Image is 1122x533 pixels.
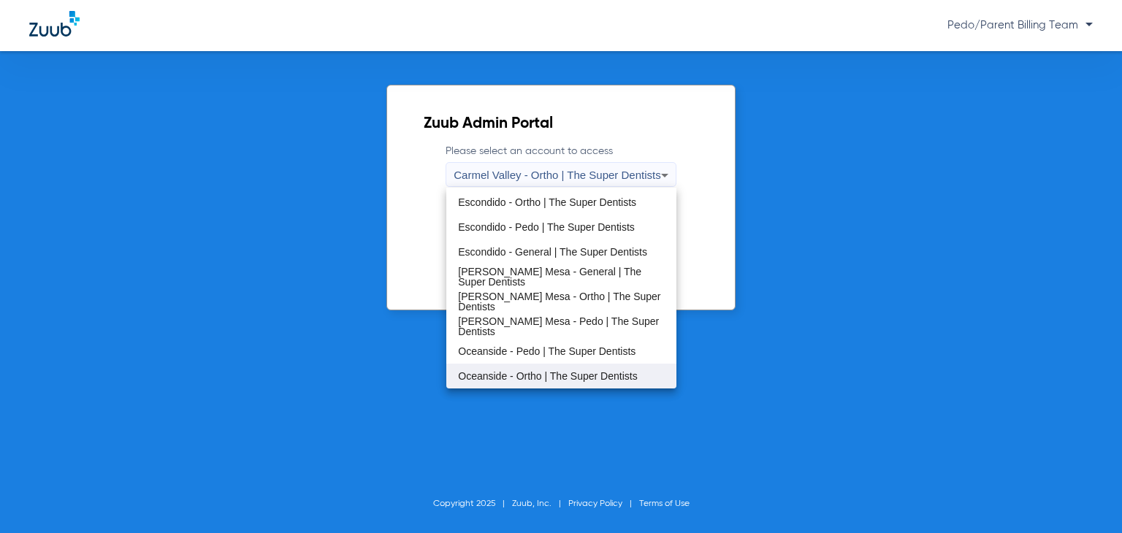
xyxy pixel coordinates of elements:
[458,247,647,257] span: Escondido - General | The Super Dentists
[458,346,636,356] span: Oceanside - Pedo | The Super Dentists
[458,316,665,337] span: [PERSON_NAME] Mesa - Pedo | The Super Dentists
[458,291,665,312] span: [PERSON_NAME] Mesa - Ortho | The Super Dentists
[458,197,636,207] span: Escondido - Ortho | The Super Dentists
[458,266,665,287] span: [PERSON_NAME] Mesa - General | The Super Dentists
[458,222,635,232] span: Escondido - Pedo | The Super Dentists
[458,371,637,381] span: Oceanside - Ortho | The Super Dentists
